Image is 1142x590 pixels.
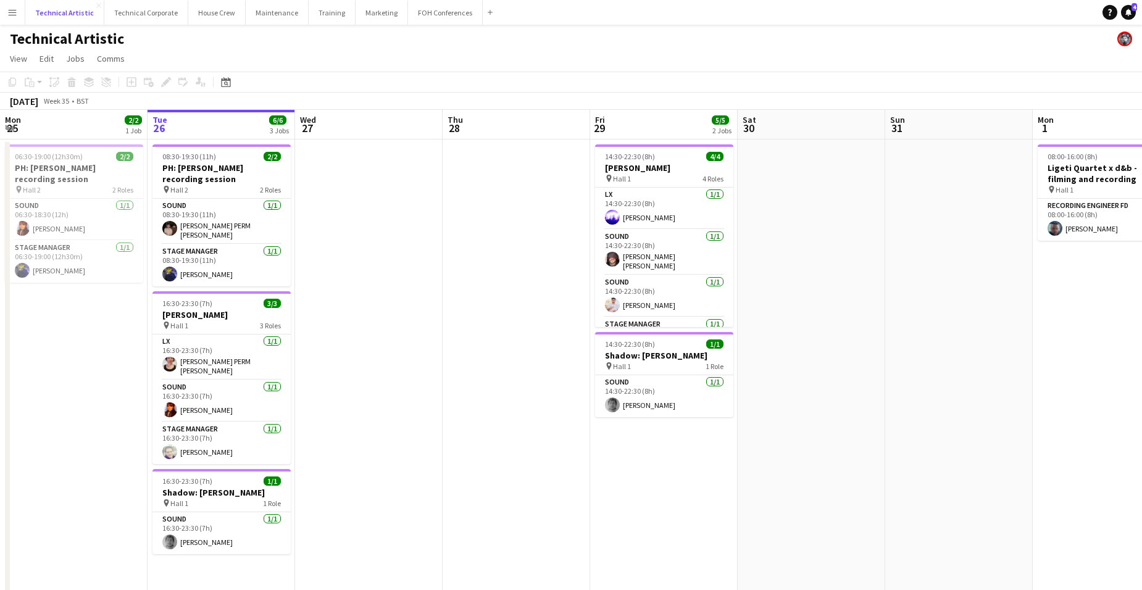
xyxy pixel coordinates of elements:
[5,144,143,283] app-job-card: 06:30-19:00 (12h30m)2/2PH: [PERSON_NAME] recording session Hall 22 RolesSound1/106:30-18:30 (12h)...
[888,121,905,135] span: 31
[125,126,141,135] div: 1 Job
[741,121,756,135] span: 30
[152,162,291,185] h3: PH: [PERSON_NAME] recording session
[1048,152,1098,161] span: 08:00-16:00 (8h)
[170,499,188,508] span: Hall 1
[170,185,188,194] span: Hall 2
[448,114,463,125] span: Thu
[706,152,723,161] span: 4/4
[270,126,289,135] div: 3 Jobs
[188,1,246,25] button: House Crew
[595,144,733,327] app-job-card: 14:30-22:30 (8h)4/4[PERSON_NAME] Hall 14 RolesLX1/114:30-22:30 (8h)[PERSON_NAME]Sound1/114:30-22:...
[706,362,723,371] span: 1 Role
[125,115,142,125] span: 2/2
[97,53,125,64] span: Comms
[890,114,905,125] span: Sun
[104,1,188,25] button: Technical Corporate
[92,51,130,67] a: Comms
[5,114,21,125] span: Mon
[309,1,356,25] button: Training
[264,152,281,161] span: 2/2
[1038,114,1054,125] span: Mon
[40,53,54,64] span: Edit
[61,51,90,67] a: Jobs
[593,121,605,135] span: 29
[162,476,212,486] span: 16:30-23:30 (7h)
[152,291,291,464] app-job-card: 16:30-23:30 (7h)3/3[PERSON_NAME] Hall 13 RolesLX1/116:30-23:30 (7h)[PERSON_NAME] PERM [PERSON_NAM...
[23,185,41,194] span: Hall 2
[162,299,212,308] span: 16:30-23:30 (7h)
[1117,31,1132,46] app-user-avatar: Krisztian PERM Vass
[260,185,281,194] span: 2 Roles
[605,339,655,349] span: 14:30-22:30 (8h)
[613,362,631,371] span: Hall 1
[152,309,291,320] h3: [PERSON_NAME]
[260,321,281,330] span: 3 Roles
[152,114,167,125] span: Tue
[112,185,133,194] span: 2 Roles
[152,487,291,498] h3: Shadow: [PERSON_NAME]
[25,1,104,25] button: Technical Artistic
[605,152,655,161] span: 14:30-22:30 (8h)
[10,53,27,64] span: View
[77,96,89,106] div: BST
[595,162,733,173] h3: [PERSON_NAME]
[5,51,32,67] a: View
[152,144,291,286] app-job-card: 08:30-19:30 (11h)2/2PH: [PERSON_NAME] recording session Hall 22 RolesSound1/108:30-19:30 (11h)[PE...
[595,375,733,417] app-card-role: Sound1/114:30-22:30 (8h)[PERSON_NAME]
[1056,185,1073,194] span: Hall 1
[712,126,731,135] div: 2 Jobs
[298,121,316,135] span: 27
[152,199,291,244] app-card-role: Sound1/108:30-19:30 (11h)[PERSON_NAME] PERM [PERSON_NAME]
[408,1,483,25] button: FOH Conferences
[743,114,756,125] span: Sat
[595,230,733,275] app-card-role: Sound1/114:30-22:30 (8h)[PERSON_NAME] [PERSON_NAME]
[152,469,291,554] app-job-card: 16:30-23:30 (7h)1/1Shadow: [PERSON_NAME] Hall 11 RoleSound1/116:30-23:30 (7h)[PERSON_NAME]
[152,334,291,380] app-card-role: LX1/116:30-23:30 (7h)[PERSON_NAME] PERM [PERSON_NAME]
[5,241,143,283] app-card-role: Stage Manager1/106:30-19:00 (12h30m)[PERSON_NAME]
[152,422,291,464] app-card-role: Stage Manager1/116:30-23:30 (7h)[PERSON_NAME]
[264,476,281,486] span: 1/1
[263,499,281,508] span: 1 Role
[152,512,291,554] app-card-role: Sound1/116:30-23:30 (7h)[PERSON_NAME]
[246,1,309,25] button: Maintenance
[3,121,21,135] span: 25
[446,121,463,135] span: 28
[702,174,723,183] span: 4 Roles
[595,317,733,359] app-card-role: Stage Manager1/1
[712,115,729,125] span: 5/5
[170,321,188,330] span: Hall 1
[1132,3,1137,11] span: 4
[5,199,143,241] app-card-role: Sound1/106:30-18:30 (12h)[PERSON_NAME]
[595,275,733,317] app-card-role: Sound1/114:30-22:30 (8h)[PERSON_NAME]
[595,332,733,417] app-job-card: 14:30-22:30 (8h)1/1Shadow: [PERSON_NAME] Hall 11 RoleSound1/114:30-22:30 (8h)[PERSON_NAME]
[1036,121,1054,135] span: 1
[5,162,143,185] h3: PH: [PERSON_NAME] recording session
[269,115,286,125] span: 6/6
[41,96,72,106] span: Week 35
[116,152,133,161] span: 2/2
[35,51,59,67] a: Edit
[595,114,605,125] span: Fri
[152,244,291,286] app-card-role: Stage Manager1/108:30-19:30 (11h)[PERSON_NAME]
[66,53,85,64] span: Jobs
[15,152,83,161] span: 06:30-19:00 (12h30m)
[1121,5,1136,20] a: 4
[152,380,291,422] app-card-role: Sound1/116:30-23:30 (7h)[PERSON_NAME]
[595,188,733,230] app-card-role: LX1/114:30-22:30 (8h)[PERSON_NAME]
[10,95,38,107] div: [DATE]
[10,30,124,48] h1: Technical Artistic
[162,152,216,161] span: 08:30-19:30 (11h)
[151,121,167,135] span: 26
[300,114,316,125] span: Wed
[613,174,631,183] span: Hall 1
[264,299,281,308] span: 3/3
[706,339,723,349] span: 1/1
[356,1,408,25] button: Marketing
